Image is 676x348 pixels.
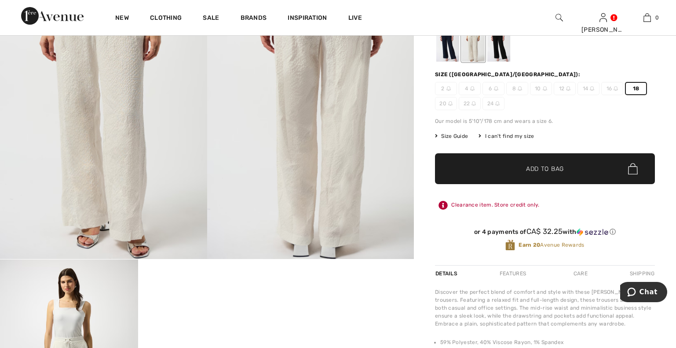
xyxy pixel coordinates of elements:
div: Details [435,266,460,281]
span: Inspiration [288,14,327,23]
button: Add to Bag [435,153,655,184]
span: 2 [435,82,457,95]
img: ring-m.svg [448,101,453,106]
span: Add to Bag [526,164,564,174]
span: 14 [577,82,599,95]
img: Bag.svg [628,163,638,174]
div: Clearance item. Store credit only. [435,197,655,213]
span: Size Guide [435,132,468,140]
div: Our model is 5'10"/178 cm and wears a size 6. [435,117,655,125]
div: I can't find my size [479,132,534,140]
span: 10 [530,82,552,95]
img: ring-m.svg [566,86,570,91]
div: or 4 payments of with [435,227,655,236]
a: Live [348,13,362,22]
span: 22 [459,97,481,110]
img: ring-m.svg [543,86,547,91]
a: Clothing [150,14,182,23]
img: ring-m.svg [470,86,475,91]
a: Sign In [599,13,607,22]
div: Size ([GEOGRAPHIC_DATA]/[GEOGRAPHIC_DATA]): [435,70,582,78]
div: Midnight Blue [436,29,459,62]
span: 20 [435,97,457,110]
span: Avenue Rewards [519,241,584,249]
span: 4 [459,82,481,95]
span: 0 [655,14,659,22]
a: New [115,14,129,23]
iframe: Opens a widget where you can chat to one of our agents [620,282,667,304]
img: My Info [599,12,607,23]
div: Shipping [628,266,655,281]
div: Discover the perfect blend of comfort and style with these [PERSON_NAME] trousers. Featuring a re... [435,288,655,328]
div: or 4 payments ofCA$ 32.25withSezzle Click to learn more about Sezzle [435,227,655,239]
img: ring-m.svg [590,86,594,91]
a: Brands [241,14,267,23]
video: Your browser does not support the video tag. [138,259,276,329]
span: 12 [554,82,576,95]
img: ring-m.svg [614,86,618,91]
a: Sale [203,14,219,23]
img: ring-m.svg [494,86,498,91]
div: Features [492,266,533,281]
div: [PERSON_NAME] [581,25,625,34]
img: 1ère Avenue [21,7,84,25]
img: Avenue Rewards [505,239,515,251]
div: Care [566,266,595,281]
span: CA$ 32.25 [526,227,563,236]
span: 6 [482,82,504,95]
span: 8 [506,82,528,95]
img: Sezzle [577,228,608,236]
div: White [462,29,485,62]
span: 16 [601,82,623,95]
img: My Bag [643,12,651,23]
span: 18 [625,82,647,95]
a: 0 [625,12,669,23]
strong: Earn 20 [519,242,540,248]
span: 24 [482,97,504,110]
img: search the website [555,12,563,23]
img: ring-m.svg [446,86,451,91]
li: 59% Polyester, 40% Viscose Rayon, 1% Spandex [440,338,655,346]
img: ring-m.svg [518,86,522,91]
img: ring-m.svg [495,101,500,106]
div: Black [487,29,510,62]
img: ring-m.svg [471,101,476,106]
